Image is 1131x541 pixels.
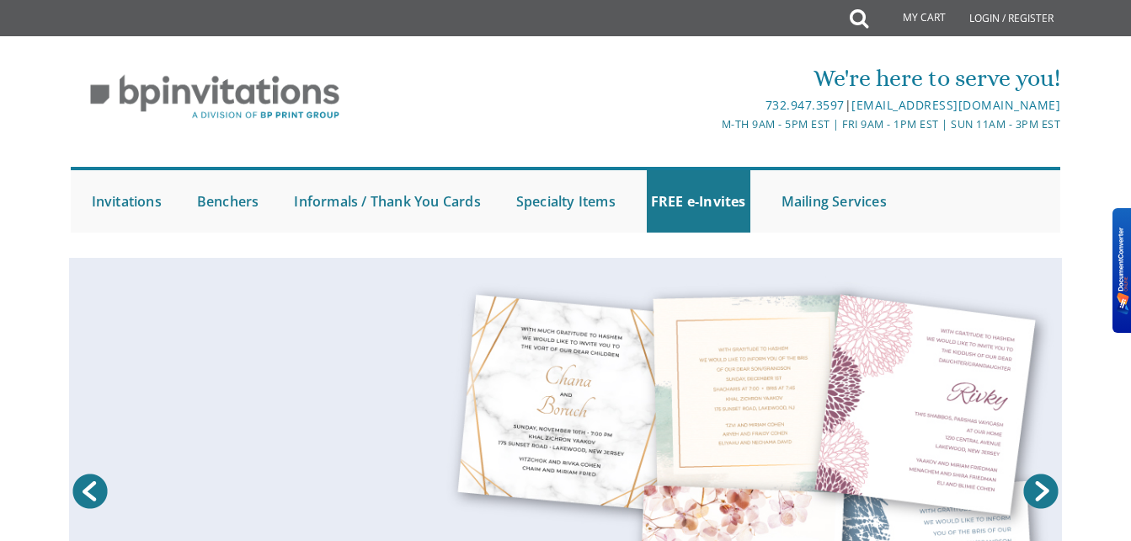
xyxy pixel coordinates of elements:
a: Mailing Services [777,170,891,233]
a: 732.947.3597 [766,97,845,113]
img: BKR5lM0sgkDqAAAAAElFTkSuQmCC [1117,228,1129,314]
div: We're here to serve you! [402,62,1061,95]
a: [EMAIL_ADDRESS][DOMAIN_NAME] [851,97,1060,113]
img: BP Invitation Loft [71,62,360,132]
div: | [402,95,1061,115]
a: Benchers [193,170,264,233]
div: M-Th 9am - 5pm EST | Fri 9am - 1pm EST | Sun 11am - 3pm EST [402,115,1061,133]
a: Specialty Items [512,170,620,233]
a: FREE e-Invites [647,170,750,233]
a: My Cart [867,2,958,35]
a: Informals / Thank You Cards [290,170,484,233]
a: Prev [69,470,111,512]
iframe: chat widget [1060,474,1114,524]
a: Next [1020,470,1062,512]
a: Invitations [88,170,166,233]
